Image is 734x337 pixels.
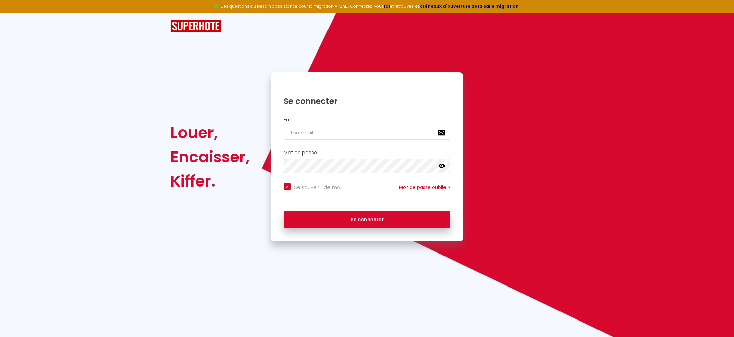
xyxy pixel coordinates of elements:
h2: Email [284,117,451,123]
input: Ton Email [284,126,451,140]
h2: Mot de passe [284,150,451,156]
div: Encaisser, [170,145,250,169]
div: Kiffer. [170,169,250,193]
a: créneaux d'ouverture de la salle migration [420,3,519,9]
a: Mot de passe oublié ? [399,184,450,191]
button: Se connecter [284,211,451,228]
div: Louer, [170,121,250,145]
img: SuperHote logo [170,20,221,32]
a: ICI [384,3,390,9]
h1: Se connecter [284,96,451,106]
